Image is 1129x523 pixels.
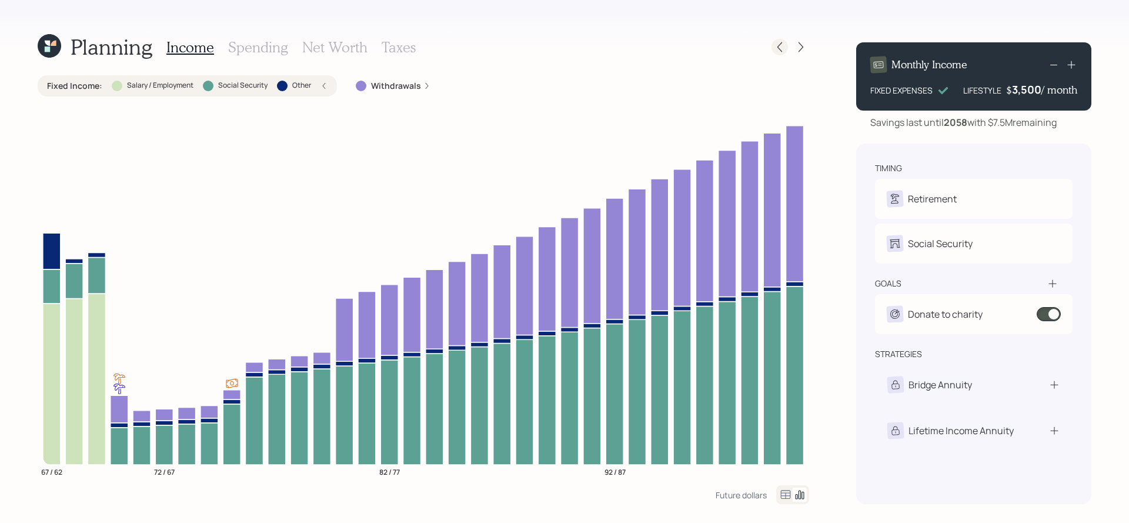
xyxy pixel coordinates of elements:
tspan: 72 / 67 [154,467,175,477]
div: Bridge Annuity [908,378,972,392]
label: Fixed Income : [47,80,102,92]
div: FIXED EXPENSES [870,84,933,96]
div: strategies [875,348,922,360]
h1: Planning [71,34,152,59]
label: Salary / Employment [127,81,193,91]
div: 3,500 [1012,82,1041,96]
div: LIFESTYLE [963,84,1001,96]
div: goals [875,278,901,289]
h3: Spending [228,39,288,56]
h4: Monthly Income [891,58,967,71]
label: Other [292,81,311,91]
h3: Income [166,39,214,56]
h3: Taxes [382,39,416,56]
tspan: 92 / 87 [604,467,626,477]
div: Lifetime Income Annuity [908,424,1014,438]
div: timing [875,162,902,174]
div: Donate to charity [908,307,983,321]
label: Withdrawals [371,80,421,92]
label: Social Security [218,81,268,91]
div: Social Security [908,236,973,251]
div: Retirement [908,192,957,206]
h3: Net Worth [302,39,368,56]
b: 2058 [944,116,967,129]
tspan: 82 / 77 [379,467,400,477]
div: Savings last until with $7.5M remaining [870,115,1057,129]
h4: $ [1006,84,1012,96]
tspan: 67 / 62 [41,467,62,477]
h4: / month [1041,84,1077,96]
div: Future dollars [716,489,767,501]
